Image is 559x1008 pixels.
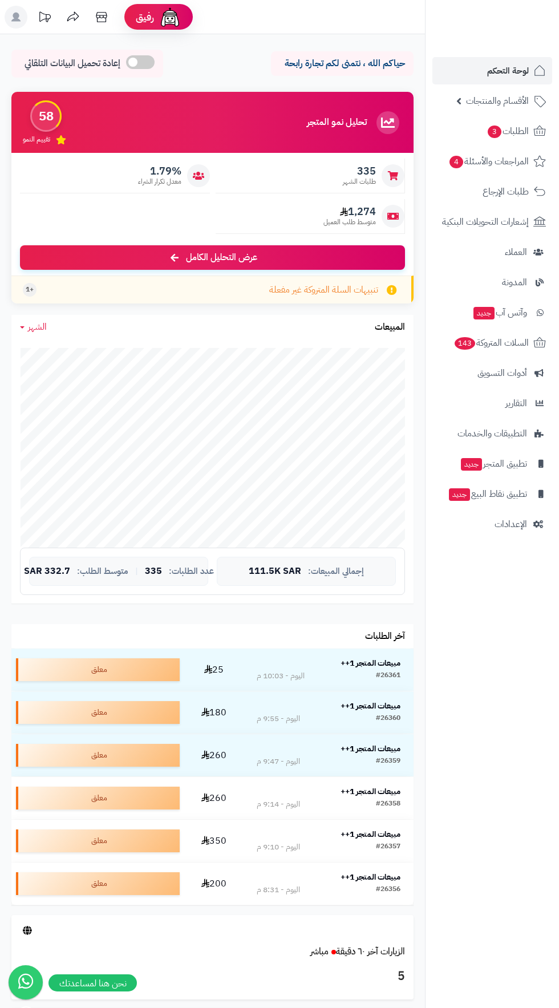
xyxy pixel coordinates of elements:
[376,799,400,810] div: #26358
[323,205,376,218] span: 1,274
[28,320,47,334] span: الشهر
[257,756,300,767] div: اليوم - 9:47 م
[473,307,495,319] span: جديد
[505,395,527,411] span: التقارير
[432,269,552,296] a: المدونة
[257,713,300,724] div: اليوم - 9:55 م
[341,657,400,669] strong: مبيعات المتجر 1++
[432,359,552,387] a: أدوات التسويق
[449,155,464,168] span: 4
[487,63,529,79] span: لوحة التحكم
[453,335,529,351] span: السلات المتروكة
[432,480,552,508] a: تطبيق نقاط البيعجديد
[24,566,70,577] span: 332.7 SAR
[432,148,552,175] a: المراجعات والأسئلة4
[257,799,300,810] div: اليوم - 9:14 م
[341,700,400,712] strong: مبيعات المتجر 1++
[184,863,243,905] td: 200
[136,10,154,24] span: رفيق
[257,884,300,896] div: اليوم - 8:31 م
[483,184,529,200] span: طلبات الإرجاع
[432,511,552,538] a: الإعدادات
[186,251,257,264] span: عرض التحليل الكامل
[138,165,181,177] span: 1.79%
[310,945,405,958] a: الزيارات آخر ٦٠ دقيقةمباشر
[26,285,34,294] span: +1
[343,165,376,177] span: 335
[279,57,405,70] p: حياكم الله ، نتمنى لكم تجارة رابحة
[432,118,552,145] a: الطلبات3
[375,322,405,333] h3: المبيعات
[432,178,552,205] a: طلبات الإرجاع
[432,238,552,266] a: العملاء
[184,649,243,691] td: 25
[466,93,529,109] span: الأقسام والمنتجات
[308,566,364,576] span: إجمالي المبيعات:
[442,214,529,230] span: إشعارات التحويلات البنكية
[159,6,181,29] img: ai-face.png
[477,365,527,381] span: أدوات التسويق
[432,208,552,236] a: إشعارات التحويلات البنكية
[16,872,180,895] div: معلق
[16,658,180,681] div: معلق
[184,691,243,734] td: 180
[184,820,243,862] td: 350
[448,153,529,169] span: المراجعات والأسئلة
[16,744,180,767] div: معلق
[257,841,300,853] div: اليوم - 9:10 م
[323,217,376,227] span: متوسط طلب العميل
[365,631,405,642] h3: آخر الطلبات
[376,713,400,724] div: #26360
[461,458,482,471] span: جديد
[376,884,400,896] div: #26356
[341,828,400,840] strong: مبيعات المتجر 1++
[432,57,552,84] a: لوحة التحكم
[432,299,552,326] a: وآتس آبجديد
[487,125,502,138] span: 3
[343,177,376,187] span: طلبات الشهر
[432,329,552,357] a: السلات المتروكة143
[257,670,305,682] div: اليوم - 10:03 م
[448,486,527,502] span: تطبيق نقاط البيع
[376,756,400,767] div: #26359
[460,456,527,472] span: تطبيق المتجر
[30,6,59,31] a: تحديثات المنصة
[307,118,367,128] h3: تحليل نمو المتجر
[341,743,400,755] strong: مبيعات المتجر 1++
[138,177,181,187] span: معدل تكرار الشراء
[432,390,552,417] a: التقارير
[184,734,243,776] td: 260
[376,841,400,853] div: #26357
[432,420,552,447] a: التطبيقات والخدمات
[432,450,552,477] a: تطبيق المتجرجديد
[472,305,527,321] span: وآتس آب
[502,274,527,290] span: المدونة
[269,284,378,297] span: تنبيهات السلة المتروكة غير مفعلة
[25,57,120,70] span: إعادة تحميل البيانات التلقائي
[145,566,162,577] span: 335
[184,777,243,819] td: 260
[505,244,527,260] span: العملاء
[249,566,301,577] span: 111.5K SAR
[495,516,527,532] span: الإعدادات
[341,871,400,883] strong: مبيعات المتجر 1++
[169,566,214,576] span: عدد الطلبات:
[310,945,329,958] small: مباشر
[20,321,47,334] a: الشهر
[457,426,527,442] span: التطبيقات والخدمات
[16,829,180,852] div: معلق
[20,245,405,270] a: عرض التحليل الكامل
[341,786,400,798] strong: مبيعات المتجر 1++
[481,9,548,33] img: logo-2.png
[449,488,470,501] span: جديد
[16,787,180,809] div: معلق
[20,967,405,986] h3: 5
[454,337,476,350] span: 143
[77,566,128,576] span: متوسط الطلب:
[376,670,400,682] div: #26361
[16,701,180,724] div: معلق
[23,135,50,144] span: تقييم النمو
[135,567,138,576] span: |
[487,123,529,139] span: الطلبات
